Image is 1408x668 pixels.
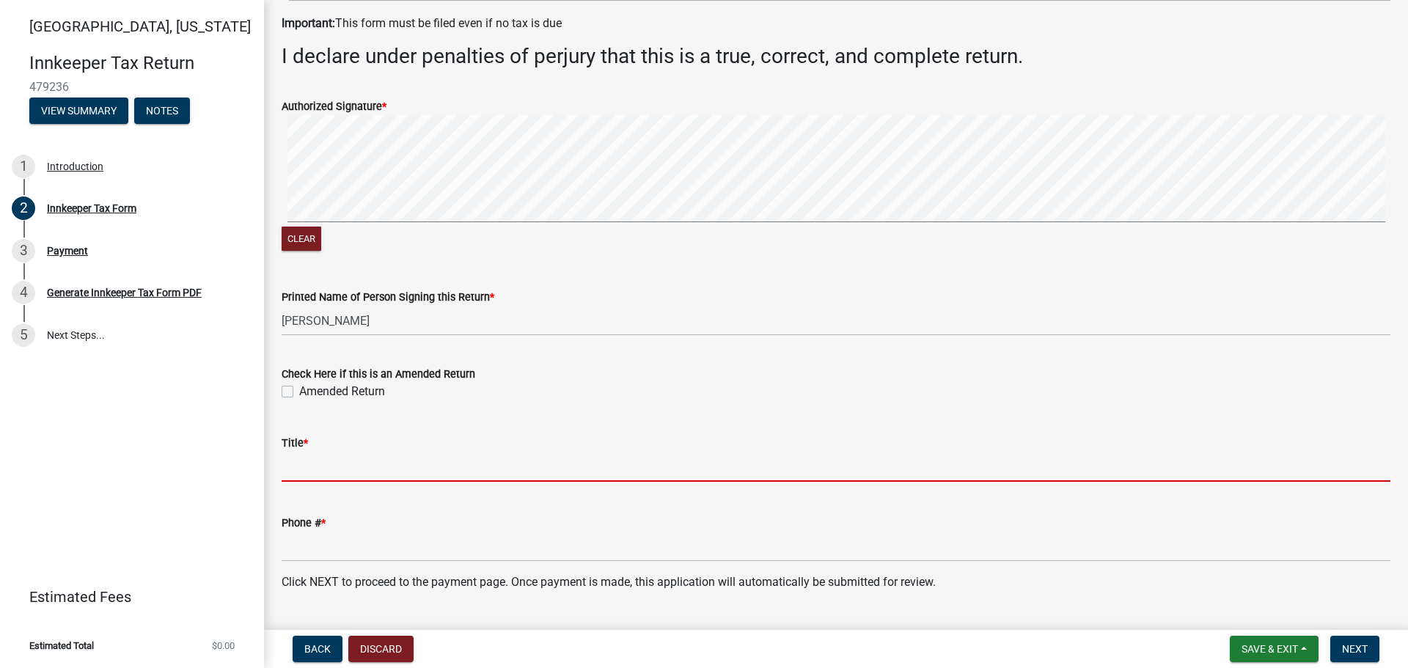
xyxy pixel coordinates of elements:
label: Phone # [282,518,326,529]
label: Title [282,438,308,449]
label: Check Here if this is an Amended Return [282,370,475,380]
a: Estimated Fees [12,582,241,612]
strong: Important: [282,16,335,30]
h4: Innkeeper Tax Return [29,53,252,74]
div: Innkeeper Tax Form [47,203,136,213]
label: Authorized Signature [282,102,386,112]
div: Payment [47,246,88,256]
div: 5 [12,323,35,347]
div: 1 [12,155,35,178]
span: $0.00 [212,641,235,650]
button: Clear [282,227,321,251]
label: Printed Name of Person Signing this Return [282,293,494,303]
span: Estimated Total [29,641,94,650]
button: Discard [348,636,414,662]
div: Introduction [47,161,103,172]
p: This form must be filed even if no tax is due [282,15,1390,32]
span: Next [1342,643,1368,655]
span: 479236 [29,80,235,94]
h3: I declare under penalties of perjury that this is a true, correct, and complete return. [282,44,1390,69]
wm-modal-confirm: Notes [134,106,190,117]
div: 2 [12,197,35,220]
span: [GEOGRAPHIC_DATA], [US_STATE] [29,18,251,35]
span: Save & Exit [1242,643,1298,655]
span: Back [304,643,331,655]
div: 3 [12,239,35,263]
p: Click NEXT to proceed to the payment page. Once payment is made, this application will automatica... [282,573,1390,591]
label: Amended Return [299,383,385,400]
div: Generate Innkeeper Tax Form PDF [47,287,202,298]
button: Save & Exit [1230,636,1319,662]
button: Back [293,636,342,662]
wm-modal-confirm: Summary [29,106,128,117]
div: 4 [12,281,35,304]
button: Notes [134,98,190,124]
button: View Summary [29,98,128,124]
button: Next [1330,636,1379,662]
